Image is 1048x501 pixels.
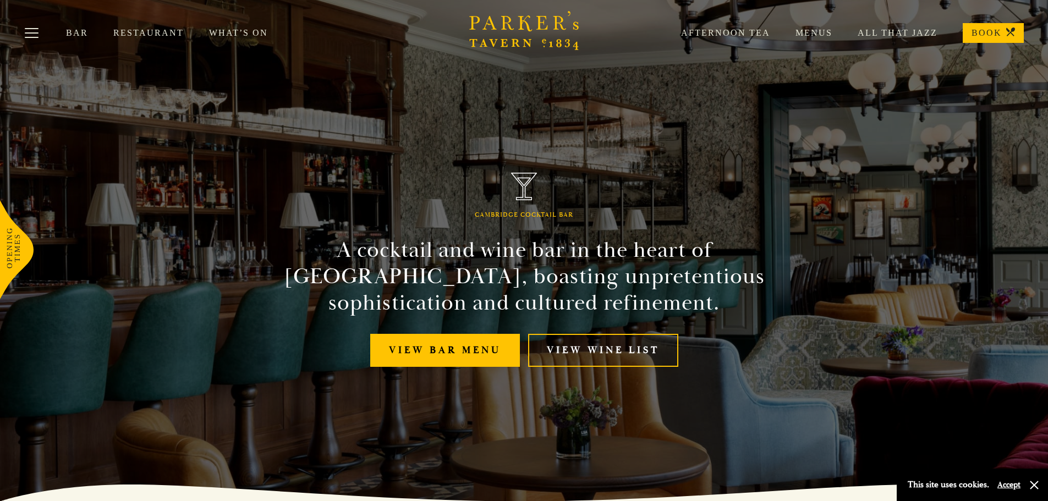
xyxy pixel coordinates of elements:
button: Accept [997,480,1020,490]
h1: Cambridge Cocktail Bar [475,211,573,219]
img: Parker's Tavern Brasserie Cambridge [511,173,537,201]
a: View Wine List [528,334,678,367]
h2: A cocktail and wine bar in the heart of [GEOGRAPHIC_DATA], boasting unpretentious sophistication ... [273,237,775,316]
button: Close and accept [1029,480,1040,491]
a: View bar menu [370,334,520,367]
p: This site uses cookies. [908,477,989,493]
